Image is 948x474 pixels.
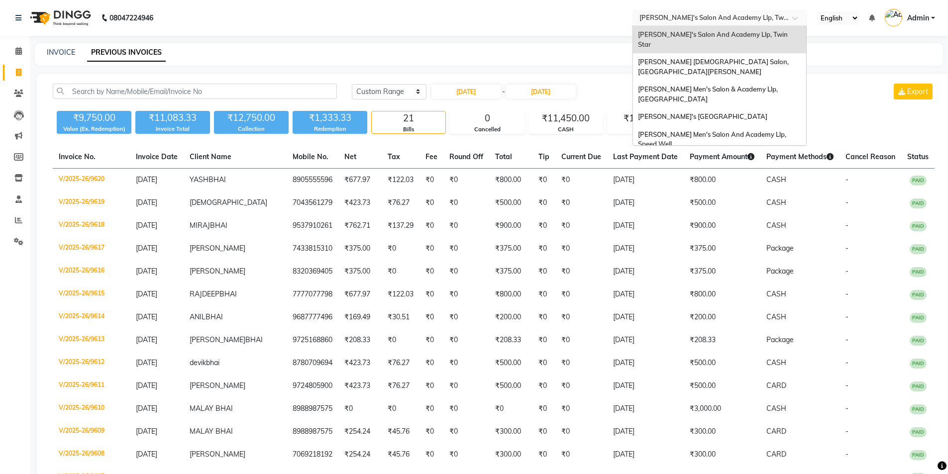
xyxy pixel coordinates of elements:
[287,397,338,420] td: 8988987575
[420,191,443,214] td: ₹0
[190,221,210,230] span: MIRAJ
[555,191,607,214] td: ₹0
[190,427,233,436] span: MALAY BHAI
[420,420,443,443] td: ₹0
[338,443,382,466] td: ₹254.24
[287,191,338,214] td: 7043561279
[555,237,607,260] td: ₹0
[766,198,786,207] span: CASH
[293,152,328,161] span: Mobile No.
[449,152,483,161] span: Round Off
[766,335,794,344] span: Package
[25,4,94,32] img: logo
[209,175,226,184] span: BHAI
[506,85,576,98] input: End Date
[190,450,245,459] span: [PERSON_NAME]
[555,329,607,352] td: ₹0
[372,125,445,134] div: Bills
[136,198,157,207] span: [DATE]
[532,237,555,260] td: ₹0
[420,306,443,329] td: ₹0
[338,283,382,306] td: ₹677.97
[607,283,684,306] td: [DATE]
[766,358,786,367] span: CASH
[420,443,443,466] td: ₹0
[338,306,382,329] td: ₹169.49
[489,420,532,443] td: ₹300.00
[420,214,443,237] td: ₹0
[489,283,532,306] td: ₹800.00
[53,352,130,375] td: V/2025-26/9612
[845,427,848,436] span: -
[136,358,157,367] span: [DATE]
[766,381,786,390] span: CARD
[382,260,420,283] td: ₹0
[443,397,489,420] td: ₹0
[420,237,443,260] td: ₹0
[53,397,130,420] td: V/2025-26/9610
[607,443,684,466] td: [DATE]
[766,404,786,413] span: CASH
[338,329,382,352] td: ₹208.33
[910,176,927,186] span: PAID
[53,420,130,443] td: V/2025-26/9609
[684,260,760,283] td: ₹375.00
[845,267,848,276] span: -
[293,125,367,133] div: Redemption
[638,85,779,103] span: [PERSON_NAME] Men's Salon & Academy Llp, [GEOGRAPHIC_DATA]
[532,283,555,306] td: ₹0
[190,244,245,253] span: [PERSON_NAME]
[766,152,834,161] span: Payment Methods
[136,312,157,321] span: [DATE]
[684,283,760,306] td: ₹800.00
[206,358,219,367] span: bhai
[443,191,489,214] td: ₹0
[425,152,437,161] span: Fee
[382,443,420,466] td: ₹45.76
[382,191,420,214] td: ₹76.27
[555,169,607,192] td: ₹0
[136,335,157,344] span: [DATE]
[443,420,489,443] td: ₹0
[607,191,684,214] td: [DATE]
[907,13,929,23] span: Admin
[382,420,420,443] td: ₹45.76
[287,329,338,352] td: 9725168860
[420,283,443,306] td: ₹0
[443,352,489,375] td: ₹0
[684,169,760,192] td: ₹800.00
[136,152,178,161] span: Invoice Date
[555,397,607,420] td: ₹0
[910,267,927,277] span: PAID
[529,111,603,125] div: ₹11,450.00
[136,289,157,298] span: [DATE]
[766,450,786,459] span: CARD
[382,352,420,375] td: ₹76.27
[53,237,130,260] td: V/2025-26/9617
[489,329,532,352] td: ₹208.33
[382,169,420,192] td: ₹122.03
[910,404,927,414] span: PAID
[109,4,153,32] b: 08047224946
[684,191,760,214] td: ₹500.00
[489,397,532,420] td: ₹0
[555,283,607,306] td: ₹0
[293,111,367,125] div: ₹1,333.33
[190,267,245,276] span: [PERSON_NAME]
[684,214,760,237] td: ₹900.00
[684,306,760,329] td: ₹200.00
[53,283,130,306] td: V/2025-26/9615
[766,175,786,184] span: CASH
[766,289,786,298] span: CASH
[190,198,267,207] span: [DEMOGRAPHIC_DATA]
[287,237,338,260] td: 7433815310
[388,152,400,161] span: Tax
[529,125,603,134] div: CASH
[489,214,532,237] td: ₹900.00
[338,260,382,283] td: ₹375.00
[845,358,848,367] span: -
[632,25,807,146] ng-dropdown-panel: Options list
[684,420,760,443] td: ₹300.00
[206,312,223,321] span: BHAI
[190,312,206,321] span: ANIL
